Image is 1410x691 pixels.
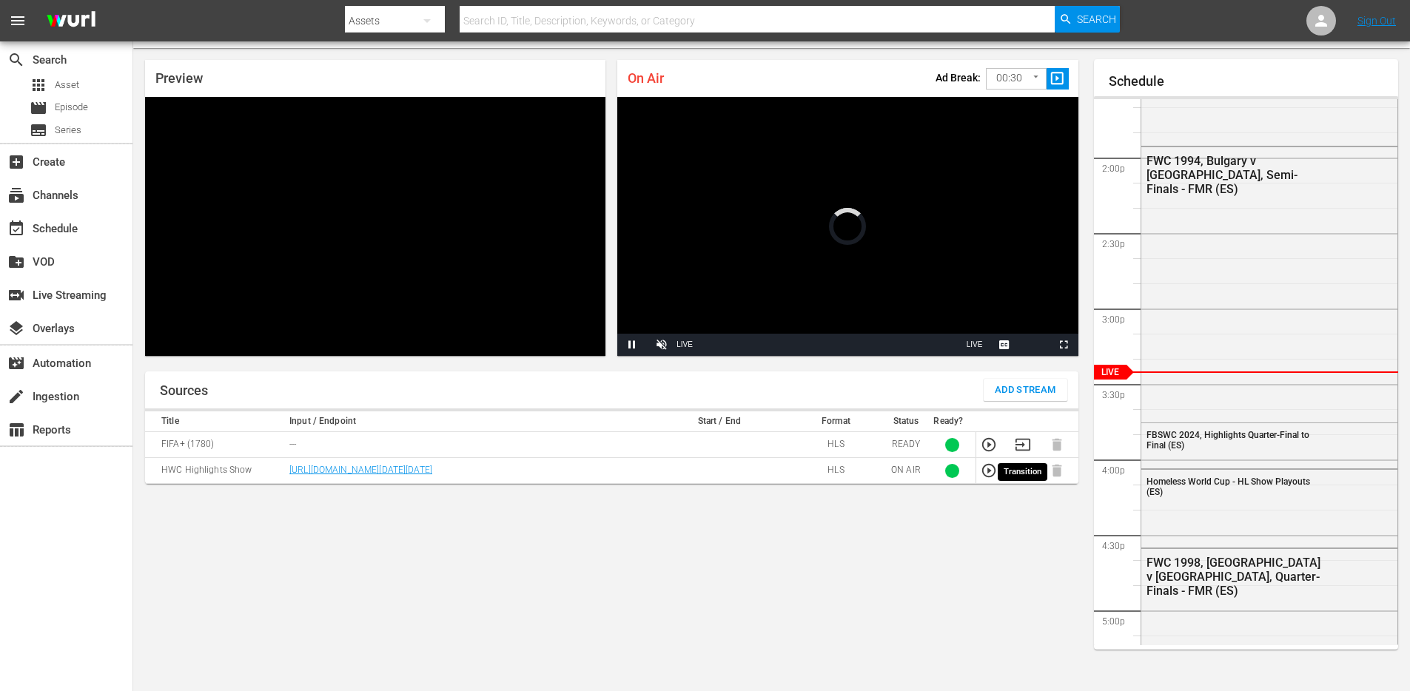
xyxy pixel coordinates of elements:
[7,51,25,69] span: Search
[882,432,929,458] td: READY
[7,220,25,237] span: Schedule
[1049,70,1066,87] span: slideshow_sharp
[9,12,27,30] span: menu
[986,64,1047,92] div: 00:30
[936,72,981,84] p: Ad Break:
[7,354,25,372] span: Automation
[1147,476,1310,497] span: Homeless World Cup - HL Show Playouts (ES)
[30,76,47,94] span: Asset
[285,411,649,432] th: Input / Endpoint
[7,253,25,271] span: VOD
[55,78,79,92] span: Asset
[7,186,25,204] span: Channels
[649,411,789,432] th: Start / End
[145,97,605,356] div: Video Player
[995,382,1056,399] span: Add Stream
[990,334,1019,356] button: Captions
[677,334,693,356] div: LIVE
[1055,6,1120,33] button: Search
[1109,74,1399,89] h1: Schedule
[981,462,997,479] button: Preview Stream
[155,70,203,86] span: Preview
[967,340,983,348] span: LIVE
[1147,154,1325,196] div: FWC 1994, Bulgary v [GEOGRAPHIC_DATA], Semi-Finals - FMR (ES)
[789,432,882,458] td: HLS
[1147,556,1325,598] div: FWC 1998, [GEOGRAPHIC_DATA] v [GEOGRAPHIC_DATA], Quarter-Finals - FMR (ES)
[7,320,25,337] span: Overlays
[628,70,664,86] span: On Air
[7,388,25,405] span: Ingestion
[7,153,25,171] span: Create
[289,465,432,475] a: [URL][DOMAIN_NAME][DATE][DATE]
[617,97,1078,356] div: Video Player
[55,100,88,115] span: Episode
[7,421,25,439] span: Reports
[882,458,929,484] td: ON AIR
[145,411,285,432] th: Title
[789,458,882,484] td: HLS
[647,334,677,356] button: Unmute
[1147,430,1309,451] span: FBSWC 2024, Highlights Quarter-Final to Final (ES)
[30,99,47,117] span: Episode
[36,4,107,38] img: ans4CAIJ8jUAAAAAAAAAAAAAAAAAAAAAAAAgQb4GAAAAAAAAAAAAAAAAAAAAAAAAJMjXAAAAAAAAAAAAAAAAAAAAAAAAgAT5G...
[1357,15,1396,27] a: Sign Out
[981,436,997,453] button: Preview Stream
[285,432,649,458] td: ---
[960,334,990,356] button: Seek to live, currently playing live
[7,286,25,304] span: Live Streaming
[145,458,285,484] td: HWC Highlights Show
[617,334,647,356] button: Pause
[55,123,81,138] span: Series
[929,411,976,432] th: Ready?
[1077,6,1116,33] span: Search
[882,411,929,432] th: Status
[145,432,285,458] td: FIFA+ (1780)
[1019,334,1049,356] button: Picture-in-Picture
[789,411,882,432] th: Format
[30,121,47,139] span: Series
[160,383,208,398] h1: Sources
[1049,334,1078,356] button: Fullscreen
[984,379,1067,401] button: Add Stream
